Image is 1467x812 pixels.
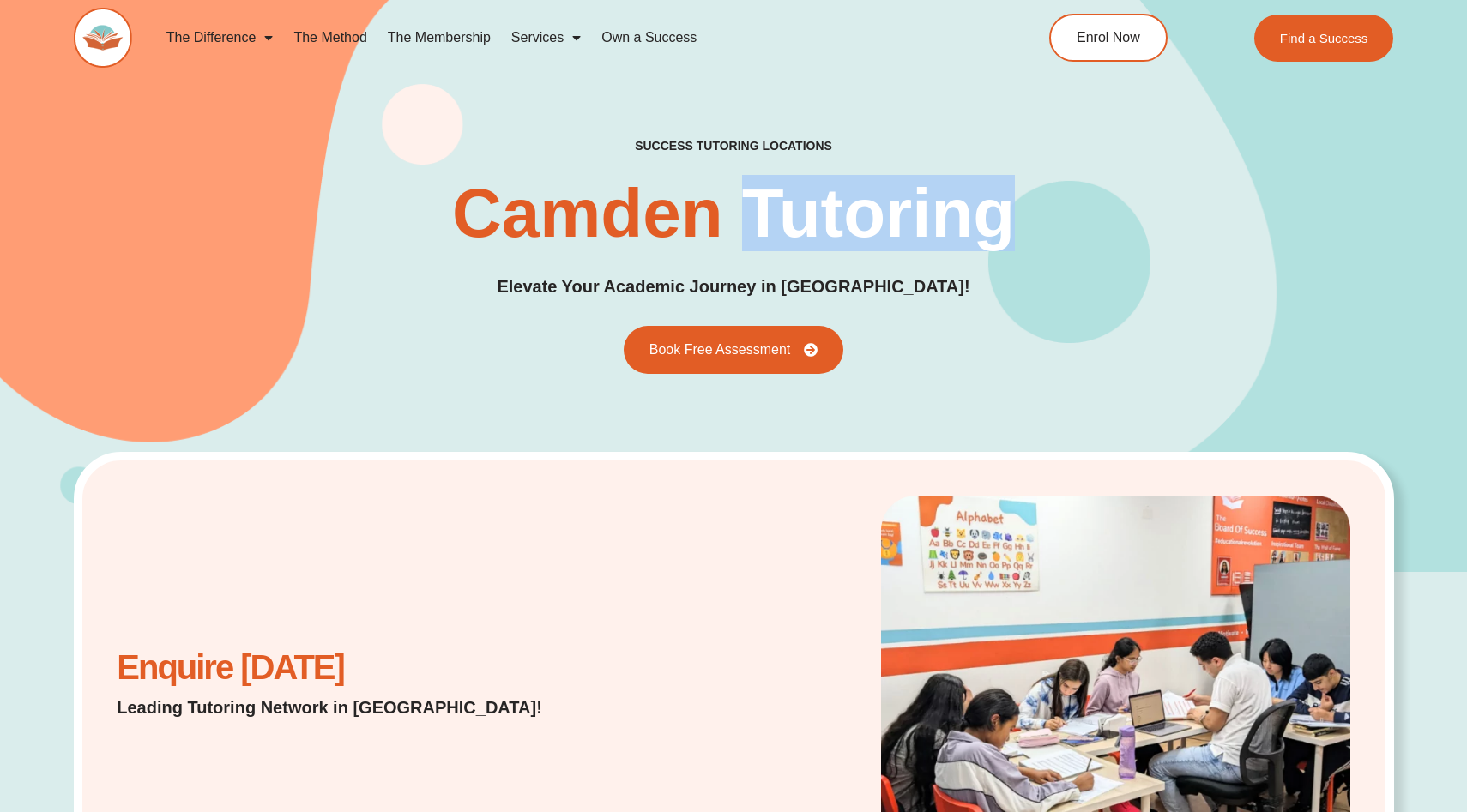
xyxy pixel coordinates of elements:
[283,18,377,57] a: The Method
[649,343,791,357] span: Book Free Assessment
[501,18,591,57] a: Services
[1049,14,1168,62] a: Enrol Now
[452,179,1015,248] h1: Camden Tutoring
[1381,730,1467,812] iframe: Chat Widget
[624,326,844,374] a: Book Free Assessment
[156,18,284,57] a: The Difference
[1280,32,1368,45] span: Find a Success
[497,274,969,300] p: Elevate Your Academic Journey in [GEOGRAPHIC_DATA]!
[117,695,565,719] p: Leading Tutoring Network in [GEOGRAPHIC_DATA]!
[591,18,707,57] a: Own a Success
[156,18,974,57] nav: Menu
[117,657,565,678] h2: Enquire [DATE]
[1254,15,1394,62] a: Find a Success
[1077,31,1140,45] span: Enrol Now
[377,18,501,57] a: The Membership
[635,138,832,153] h2: success tutoring locations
